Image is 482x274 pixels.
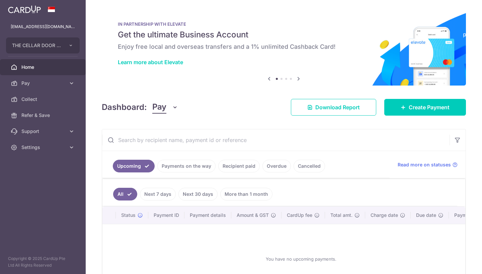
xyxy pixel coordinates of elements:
img: CardUp [8,5,41,13]
span: Status [121,212,136,219]
h4: Dashboard: [102,101,147,113]
a: Overdue [262,160,291,172]
a: All [113,188,137,200]
h6: Enjoy free local and overseas transfers and a 1% unlimited Cashback Card! [118,43,450,51]
span: Charge date [371,212,398,219]
a: Recipient paid [218,160,260,172]
span: Download Report [315,103,360,111]
span: CardUp fee [287,212,312,219]
img: Renovation banner [102,11,466,86]
a: Learn more about Elevate [118,59,183,65]
span: Refer & Save [21,112,66,119]
a: Create Payment [384,99,466,116]
span: Read more on statuses [398,161,451,168]
span: Settings [21,144,66,151]
input: Search by recipient name, payment id or reference [102,129,450,151]
th: Payment details [184,207,231,224]
span: Collect [21,96,66,103]
a: Next 30 days [178,188,218,200]
a: Read more on statuses [398,161,458,168]
p: IN PARTNERSHIP WITH ELEVATE [118,21,450,27]
a: Download Report [291,99,376,116]
span: Pay [152,101,166,114]
button: Pay [152,101,178,114]
span: Amount & GST [237,212,269,219]
span: Due date [416,212,436,219]
span: Home [21,64,66,71]
a: More than 1 month [220,188,272,200]
a: Cancelled [294,160,325,172]
span: Pay [21,80,66,87]
p: [EMAIL_ADDRESS][DOMAIN_NAME] [11,23,75,30]
span: THE CELLAR DOOR PTE LTD [12,42,62,49]
a: Next 7 days [140,188,176,200]
span: Support [21,128,66,135]
th: Payment ID [148,207,184,224]
a: Upcoming [113,160,155,172]
span: Total amt. [330,212,352,219]
a: Payments on the way [157,160,216,172]
span: Create Payment [409,103,450,111]
button: THE CELLAR DOOR PTE LTD [6,37,80,53]
h5: Get the ultimate Business Account [118,29,450,40]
